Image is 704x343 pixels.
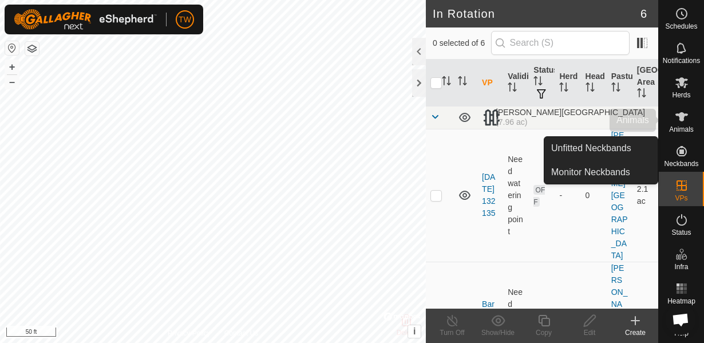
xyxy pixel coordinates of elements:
[581,129,607,262] td: 0
[179,14,191,26] span: TW
[659,309,704,341] a: Help
[559,84,568,93] p-sorticon: Activate to sort
[533,78,543,87] p-sorticon: Activate to sort
[482,172,495,218] a: [DATE] 132135
[674,330,689,337] span: Help
[529,60,555,107] th: Status
[544,137,658,160] a: Unfitted Neckbands
[637,90,646,99] p-sorticon: Activate to sort
[567,328,612,338] div: Edit
[632,60,658,107] th: [GEOGRAPHIC_DATA] Area
[663,57,700,64] span: Notifications
[224,328,258,338] a: Contact Us
[671,229,691,236] span: Status
[611,131,628,260] a: [PERSON_NAME][GEOGRAPHIC_DATA]
[25,42,39,56] button: Map Layers
[675,195,687,202] span: VPs
[674,263,688,270] span: Infra
[544,161,658,184] a: Monitor Neckbands
[559,190,576,202] div: -
[672,92,690,98] span: Herds
[555,60,580,107] th: Herd
[14,9,157,30] img: Gallagher Logo
[442,78,451,87] p-sorticon: Activate to sort
[5,75,19,89] button: –
[5,60,19,74] button: +
[429,328,475,338] div: Turn Off
[586,84,595,93] p-sorticon: Activate to sort
[168,328,211,338] a: Privacy Policy
[508,84,517,93] p-sorticon: Activate to sort
[611,84,620,93] p-sorticon: Activate to sort
[669,126,694,133] span: Animals
[496,117,527,127] span: (7.96 ac)
[491,31,630,55] input: Search (S)
[521,328,567,338] div: Copy
[503,129,529,262] td: Need watering point
[640,5,647,22] span: 6
[475,328,521,338] div: Show/Hide
[612,328,658,338] div: Create
[413,326,416,336] span: i
[503,60,529,107] th: Validity
[433,7,640,21] h2: In Rotation
[408,325,421,338] button: i
[665,23,697,30] span: Schedules
[632,129,658,262] td: 2.1 ac
[551,141,631,155] span: Unfitted Neckbands
[665,304,696,335] div: Open chat
[667,298,695,305] span: Heatmap
[664,160,698,167] span: Neckbands
[477,60,503,107] th: VP
[482,108,654,127] div: [PERSON_NAME][GEOGRAPHIC_DATA]
[533,185,545,207] span: OFF
[458,78,467,87] p-sorticon: Activate to sort
[607,60,632,107] th: Pasture
[5,41,19,55] button: Reset Map
[581,60,607,107] th: Head
[551,165,630,179] span: Monitor Neckbands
